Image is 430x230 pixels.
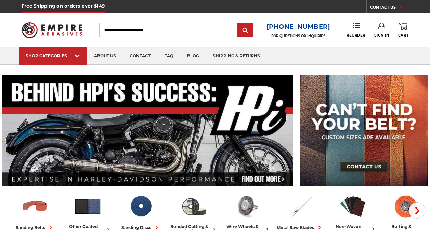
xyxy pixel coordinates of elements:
a: shipping & returns [206,47,267,65]
a: Reorder [347,23,365,37]
span: Sign In [374,33,389,38]
div: SHOP CATEGORIES [26,53,80,58]
a: CONTACT US [370,3,408,13]
a: contact [123,47,157,65]
a: blog [180,47,206,65]
a: Cart [398,23,408,38]
img: Sanding Discs [127,192,155,220]
img: Wire Wheels & Brushes [233,192,261,220]
img: Metal Saw Blades [286,192,314,220]
img: Bonded Cutting & Grinding [180,192,208,220]
span: Cart [398,33,408,38]
a: about us [87,47,123,65]
span: Reorder [347,33,365,38]
input: Submit [238,24,252,37]
img: Non-woven Abrasives [339,192,367,220]
img: Sanding Belts [21,192,49,220]
button: Next [409,202,425,219]
img: Empire Abrasives [22,18,82,42]
img: promo banner for custom belts. [300,75,427,186]
a: faq [157,47,180,65]
p: FOR QUESTIONS OR INQUIRIES [266,34,330,38]
a: [PHONE_NUMBER] [266,22,330,32]
img: Buffing & Polishing [392,192,420,220]
img: Banner for an interview featuring Horsepower Inc who makes Harley performance upgrades featured o... [2,75,294,186]
img: Other Coated Abrasives [74,192,102,220]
